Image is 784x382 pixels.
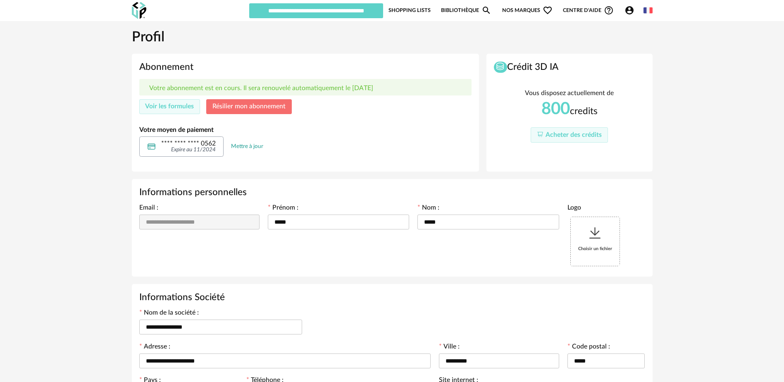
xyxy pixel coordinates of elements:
span: Account Circle icon [624,5,634,15]
span: Centre d'aideHelp Circle Outline icon [563,5,614,15]
label: Nom de la société : [139,310,199,318]
button: Résilier mon abonnement [206,99,292,114]
img: OXP [132,2,146,19]
label: Code postal : [567,344,610,352]
label: Ville : [439,344,460,352]
h1: Profil [132,29,653,47]
img: fr [643,6,653,15]
div: Votre moyen de paiement [139,125,472,135]
h3: Crédit 3D IA [494,61,645,73]
span: Heart Outline icon [543,5,553,15]
p: Votre abonnement est en cours. Il sera renouvelé automatiquement le [DATE] [149,84,373,92]
button: Acheter des crédits [531,127,608,143]
h3: Informations personnelles [139,186,645,198]
div: credits [541,100,598,118]
label: Email : [139,205,158,213]
a: BibliothèqueMagnify icon [441,2,491,18]
label: Nom : [417,205,439,213]
span: Help Circle Outline icon [604,5,614,15]
span: Résilier mon abonnement [212,103,286,110]
label: Prénom : [268,205,298,213]
span: Nos marques [502,2,553,18]
h3: Abonnement [139,61,472,73]
span: Acheter des crédits [546,131,602,138]
div: Expire au 11/2024 [161,147,216,153]
span: Account Circle icon [624,5,638,15]
label: Logo [567,205,581,213]
a: Mettre à jour [231,143,263,150]
div: Vous disposez actuellement de [525,88,614,98]
div: Choisir un fichier [571,217,620,266]
span: 800 [541,100,570,117]
h3: Informations Société [139,291,645,303]
span: Magnify icon [481,5,491,15]
button: Voir les formules [139,99,200,114]
a: Shopping Lists [388,2,431,18]
span: Voir les formules [145,103,194,110]
label: Adresse : [139,344,170,352]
